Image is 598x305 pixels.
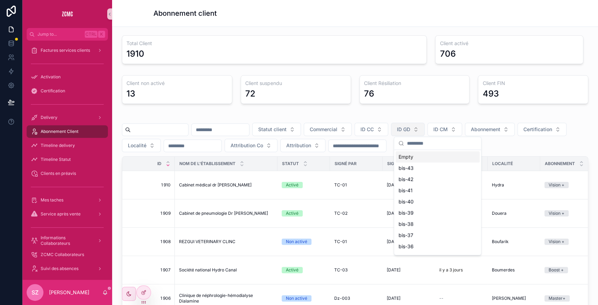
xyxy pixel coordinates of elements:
span: TC-03 [334,267,348,273]
span: bis-41 [398,187,412,194]
h3: Total Client [126,40,422,47]
a: 1 910 [131,182,171,188]
a: Factures services clients [27,44,108,57]
a: Delivery [27,111,108,124]
a: il y a 3 jours [439,267,483,273]
a: Clients en préavis [27,167,108,180]
a: Clinique de néphrologie-hémodialyse Dialamine [179,293,273,304]
span: Cabinet médical dr [PERSON_NAME] [179,182,252,188]
div: Empty [396,151,480,163]
div: Vision + [549,239,564,245]
div: 493 [482,88,499,99]
span: Localité [492,161,513,166]
button: Select Button [465,123,515,136]
a: Activé [282,210,326,217]
span: [DATE] [387,239,400,244]
button: Select Button [391,123,425,136]
span: [PERSON_NAME] [492,296,526,301]
span: Signature [387,161,411,166]
div: Non activé [286,239,307,245]
span: [DATE] [387,296,400,301]
div: 13 [126,88,135,99]
div: Master+ [549,295,565,302]
span: Timeline Statut [41,157,71,162]
span: TC-01 [334,239,347,244]
span: REZGUI VETERINARY CLINC [179,239,235,244]
span: bis-43 [398,165,413,172]
a: 1 909 [131,211,171,216]
div: Activé [286,267,298,273]
span: Attribution Co [231,142,263,149]
span: ID CM [433,126,448,133]
a: 1 908 [131,239,171,244]
a: [DATE] [387,182,431,188]
a: Cabinet de pneumologie Dr [PERSON_NAME] [179,211,273,216]
a: 1 907 [131,267,171,273]
span: Clients en préavis [41,171,76,176]
span: Signé par [335,161,357,166]
a: Certification [27,85,108,97]
a: [DATE] [387,211,431,216]
span: bis-38 [398,221,413,228]
span: Timeline delivery [41,143,75,148]
span: Suivi des absences [41,266,78,271]
span: Factures services clients [41,48,90,53]
a: Douera [492,211,536,216]
div: 72 [245,88,255,99]
span: bis-37 [398,232,413,239]
a: TC-02 [334,211,378,216]
a: Vision + [544,210,589,217]
div: Boost + [549,267,564,273]
span: Statut [282,161,299,166]
div: Vision + [549,182,564,188]
span: Abonnement [471,126,500,133]
span: Certification [41,88,65,94]
span: bis-40 [398,198,413,205]
a: Cabinet médical dr [PERSON_NAME] [179,182,273,188]
div: 706 [440,48,455,59]
span: Localité [128,142,146,149]
a: TC-01 [334,182,378,188]
a: TC-01 [334,239,378,244]
div: 76 [364,88,374,99]
span: Commercial [310,126,337,133]
a: [DATE] [387,267,431,273]
span: TC-01 [334,182,347,188]
button: Select Button [280,139,325,152]
h3: Client FIN [482,80,584,87]
img: App logo [62,8,73,20]
span: Boumerdes [492,267,515,273]
a: REZGUI VETERINARY CLINC [179,239,273,244]
span: ZCMC Collaborateurs [41,252,84,257]
h3: Client activé [440,40,579,47]
a: TC-03 [334,267,378,273]
button: Select Button [304,123,352,136]
a: Mes taches [27,194,108,206]
span: Certification [523,126,552,133]
span: ID [157,161,161,166]
span: SZ [32,288,39,297]
div: Non activé [286,295,307,302]
div: 1910 [126,48,144,59]
span: Abonnement Client [41,129,78,134]
span: TC-02 [334,211,348,216]
a: Dz-003 [334,296,378,301]
button: Select Button [225,139,277,152]
button: Select Button [355,123,388,136]
a: Service après vente [27,208,108,220]
div: Suggestions [394,150,481,255]
button: Jump to...CtrlK [27,28,108,41]
a: -- [439,296,483,301]
div: scrollable content [22,41,112,280]
button: Select Button [252,123,301,136]
button: Select Button [427,123,462,136]
span: Activation [41,74,61,80]
a: Timeline Statut [27,153,108,166]
span: [DATE] [387,182,400,188]
button: Select Button [122,139,161,152]
span: ID CC [360,126,374,133]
